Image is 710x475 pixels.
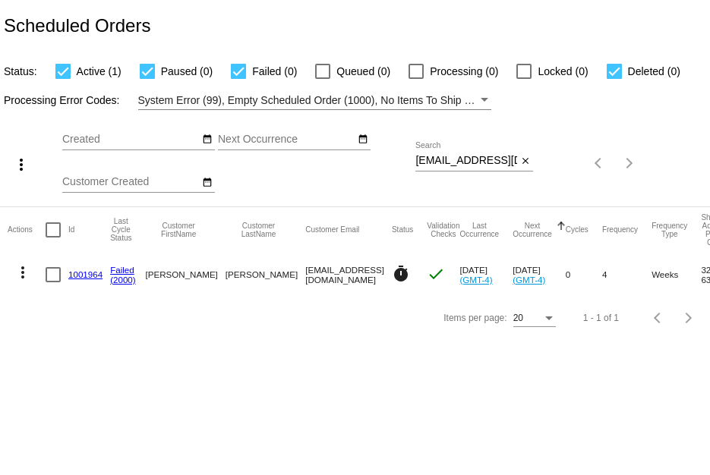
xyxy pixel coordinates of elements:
[358,134,368,146] mat-icon: date_range
[652,222,687,238] button: Change sorting for FrequencyType
[336,62,390,80] span: Queued (0)
[305,225,359,234] button: Change sorting for CustomerEmail
[652,253,701,297] mat-cell: Weeks
[252,62,297,80] span: Failed (0)
[218,134,355,146] input: Next Occurrence
[415,155,517,167] input: Search
[583,313,619,323] div: 1 - 1 of 1
[538,62,588,80] span: Locked (0)
[138,91,491,110] mat-select: Filter by Processing Error Codes
[68,269,103,279] a: 1001964
[110,275,136,285] a: (2000)
[392,225,413,234] button: Change sorting for Status
[226,253,305,297] mat-cell: [PERSON_NAME]
[643,303,674,333] button: Previous page
[513,275,545,285] a: (GMT-4)
[628,62,680,80] span: Deleted (0)
[513,313,523,323] span: 20
[305,253,392,297] mat-cell: [EMAIL_ADDRESS][DOMAIN_NAME]
[614,148,645,178] button: Next page
[459,253,513,297] mat-cell: [DATE]
[12,156,30,174] mat-icon: more_vert
[8,207,46,253] mat-header-cell: Actions
[68,225,74,234] button: Change sorting for Id
[674,303,704,333] button: Next page
[443,313,506,323] div: Items per page:
[4,15,150,36] h2: Scheduled Orders
[513,313,556,324] mat-select: Items per page:
[602,225,638,234] button: Change sorting for Frequency
[62,134,199,146] input: Created
[110,217,131,242] button: Change sorting for LastProcessingCycleId
[62,176,199,188] input: Customer Created
[517,153,533,169] button: Clear
[202,134,213,146] mat-icon: date_range
[145,253,225,297] mat-cell: [PERSON_NAME]
[161,62,213,80] span: Paused (0)
[14,263,32,282] mat-icon: more_vert
[4,94,120,106] span: Processing Error Codes:
[513,222,552,238] button: Change sorting for NextOccurrenceUtc
[392,265,410,283] mat-icon: timer
[513,253,566,297] mat-cell: [DATE]
[430,62,498,80] span: Processing (0)
[226,222,292,238] button: Change sorting for CustomerLastName
[145,222,211,238] button: Change sorting for CustomerFirstName
[602,253,652,297] mat-cell: 4
[584,148,614,178] button: Previous page
[110,265,134,275] a: Failed
[459,222,499,238] button: Change sorting for LastOccurrenceUtc
[202,177,213,189] mat-icon: date_range
[566,225,589,234] button: Change sorting for Cycles
[427,265,445,283] mat-icon: check
[4,65,37,77] span: Status:
[427,207,459,253] mat-header-cell: Validation Checks
[77,62,121,80] span: Active (1)
[566,253,602,297] mat-cell: 0
[459,275,492,285] a: (GMT-4)
[520,156,531,168] mat-icon: close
